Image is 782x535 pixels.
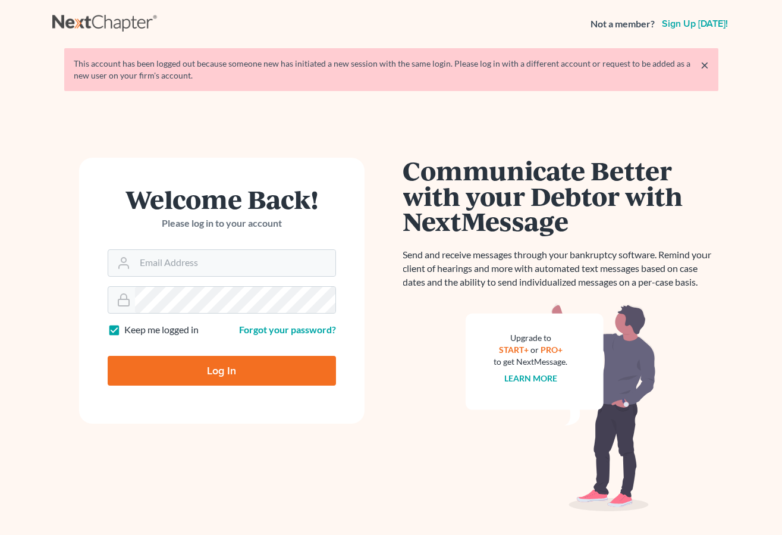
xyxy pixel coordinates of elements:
[494,332,568,344] div: Upgrade to
[466,304,656,512] img: nextmessage_bg-59042aed3d76b12b5cd301f8e5b87938c9018125f34e5fa2b7a6b67550977c72.svg
[239,324,336,335] a: Forgot your password?
[135,250,335,276] input: Email Address
[591,17,655,31] strong: Not a member?
[659,19,730,29] a: Sign up [DATE]!
[108,186,336,212] h1: Welcome Back!
[701,58,709,72] a: ×
[403,158,718,234] h1: Communicate Better with your Debtor with NextMessage
[494,356,568,368] div: to get NextMessage.
[499,345,529,355] a: START+
[74,58,709,82] div: This account has been logged out because someone new has initiated a new session with the same lo...
[108,217,336,230] p: Please log in to your account
[403,248,718,289] p: Send and receive messages through your bankruptcy software. Remind your client of hearings and mo...
[108,356,336,386] input: Log In
[124,323,199,337] label: Keep me logged in
[541,345,563,355] a: PRO+
[530,345,539,355] span: or
[504,373,557,383] a: Learn more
